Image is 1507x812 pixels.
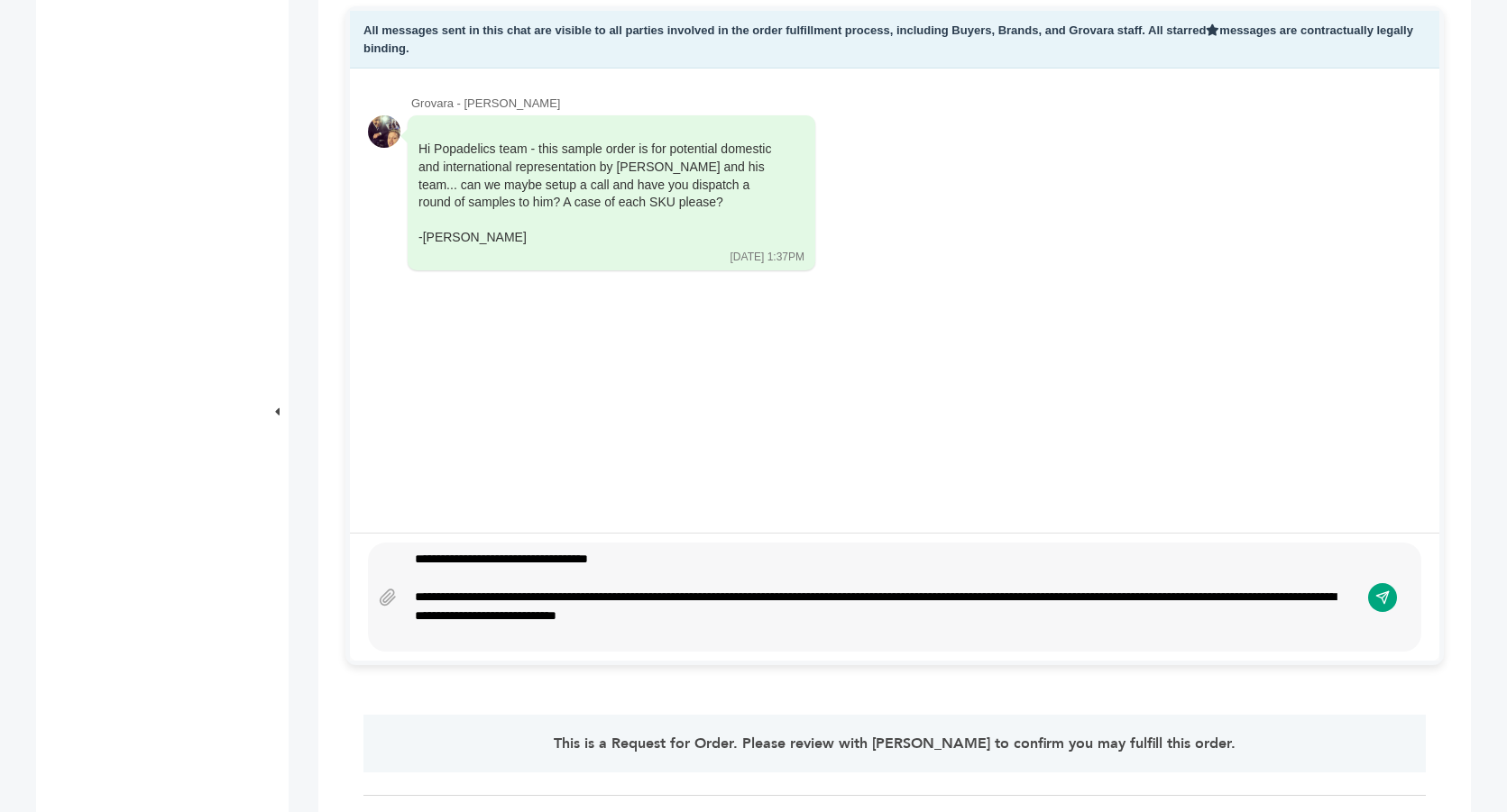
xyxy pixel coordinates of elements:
[418,229,779,247] div: -[PERSON_NAME]
[406,733,1383,754] p: This is a Request for Order. Please review with [PERSON_NAME] to confirm you may fulfill this order.
[731,250,804,265] div: [DATE] 1:37PM
[411,96,1421,112] div: Grovara - [PERSON_NAME]
[350,11,1439,68] div: All messages sent in this chat are visible to all parties involved in the order fulfillment proce...
[418,141,779,247] div: Hi Popadelics team - this sample order is for potential domestic and international representation...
